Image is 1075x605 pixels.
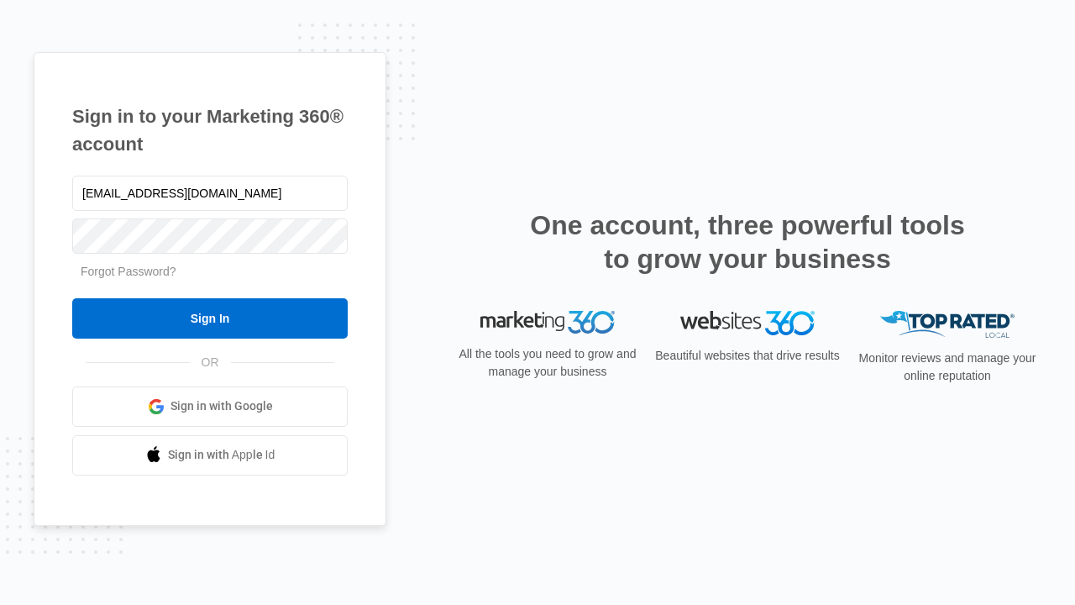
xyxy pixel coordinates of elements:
[72,435,348,476] a: Sign in with Apple Id
[81,265,176,278] a: Forgot Password?
[853,350,1041,385] p: Monitor reviews and manage your online reputation
[653,347,842,365] p: Beautiful websites that drive results
[72,176,348,211] input: Email
[880,311,1015,339] img: Top Rated Local
[72,103,348,158] h1: Sign in to your Marketing 360® account
[168,446,275,464] span: Sign in with Apple Id
[170,397,273,415] span: Sign in with Google
[680,311,815,335] img: Websites 360
[454,345,642,381] p: All the tools you need to grow and manage your business
[525,208,970,276] h2: One account, three powerful tools to grow your business
[72,298,348,339] input: Sign In
[190,354,231,371] span: OR
[480,311,615,334] img: Marketing 360
[72,387,348,427] a: Sign in with Google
